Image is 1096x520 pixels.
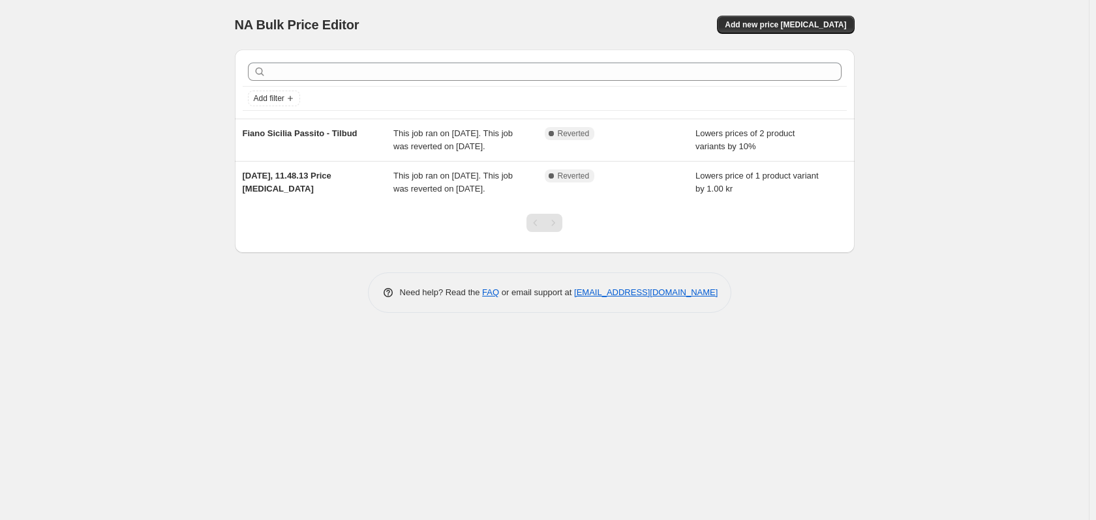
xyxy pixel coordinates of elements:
span: Need help? Read the [400,287,483,297]
span: Lowers prices of 2 product variants by 10% [695,128,795,151]
span: Fiano Sicilia Passito - Tilbud [243,128,358,138]
span: NA Bulk Price Editor [235,18,359,32]
button: Add filter [248,91,300,106]
span: [DATE], 11.48.13 Price [MEDICAL_DATA] [243,171,331,194]
a: FAQ [482,287,499,297]
span: This job ran on [DATE]. This job was reverted on [DATE]. [393,128,513,151]
span: This job ran on [DATE]. This job was reverted on [DATE]. [393,171,513,194]
span: or email support at [499,287,574,297]
nav: Pagination [526,214,562,232]
span: Lowers price of 1 product variant by 1.00 kr [695,171,819,194]
span: Reverted [558,128,590,139]
a: [EMAIL_ADDRESS][DOMAIN_NAME] [574,287,718,297]
span: Add new price [MEDICAL_DATA] [725,20,846,30]
span: Reverted [558,171,590,181]
button: Add new price [MEDICAL_DATA] [717,16,854,34]
span: Add filter [254,93,284,104]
